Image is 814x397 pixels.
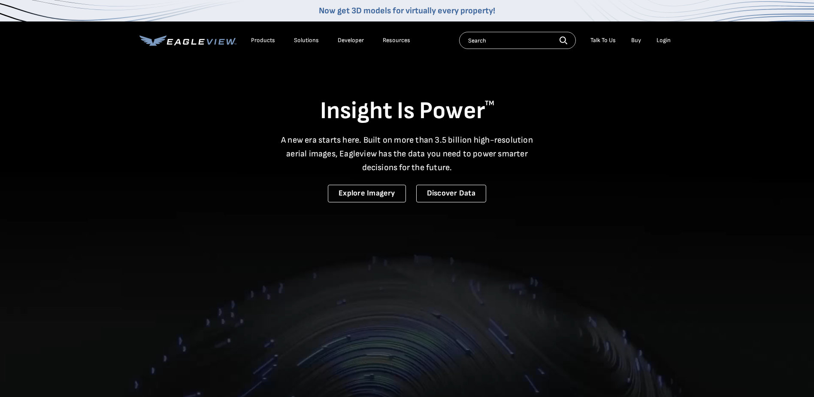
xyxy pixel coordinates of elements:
p: A new era starts here. Built on more than 3.5 billion high-resolution aerial images, Eagleview ha... [276,133,539,174]
h1: Insight Is Power [139,96,675,126]
a: Developer [338,37,364,44]
div: Login [657,37,671,44]
div: Solutions [294,37,319,44]
sup: TM [485,99,494,107]
a: Buy [631,37,641,44]
a: Now get 3D models for virtually every property! [319,6,495,16]
div: Products [251,37,275,44]
a: Discover Data [416,185,486,202]
div: Talk To Us [590,37,616,44]
input: Search [459,32,576,49]
a: Explore Imagery [328,185,406,202]
div: Resources [383,37,410,44]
